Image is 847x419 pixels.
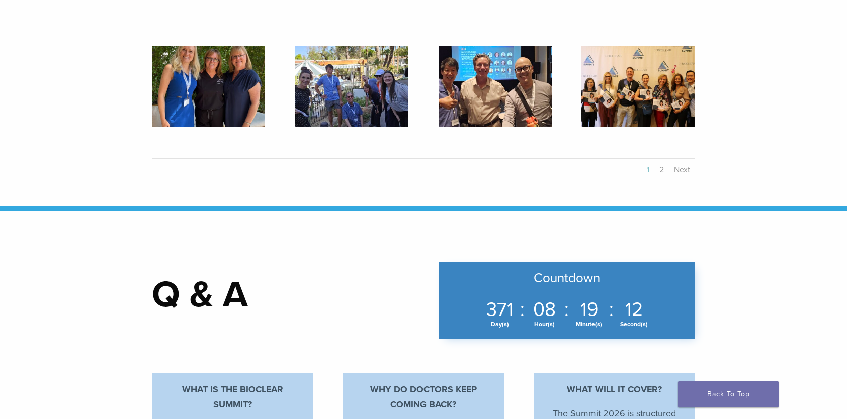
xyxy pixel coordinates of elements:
a: 1 [647,165,649,180]
a: Back To Top [678,381,779,407]
h4: Countdown [449,272,685,285]
b: WHY DO DOCTORS KEEP COMING BACK? [370,384,477,410]
p: Minute(s) [569,319,609,329]
p: 371 [480,300,520,319]
a: 2 [659,165,664,180]
img: IMG_79A803F929AA-1-1-400x284.jpeg [152,46,265,127]
b: WHAT WILL IT COVER? [567,384,662,395]
img: 20250410_155415-400x284.jpg [295,46,408,127]
a: Next [674,165,690,180]
b: WHAT IS THE BIOCLEAR SUMMIT? [182,384,283,410]
img: IMG_8926-400x284.jpg [581,46,695,127]
p: 12 [614,300,654,319]
p: : [564,300,569,319]
p: : [520,300,525,319]
p: Day(s) [480,319,520,329]
p: Second(s) [614,319,654,329]
p: 19 [569,300,609,319]
p: 08 [525,300,565,319]
h1: Q & A [152,277,408,319]
img: 20250411_121442-400x284.jpg [439,46,552,127]
p: Hour(s) [525,319,565,329]
p: : [609,300,614,319]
